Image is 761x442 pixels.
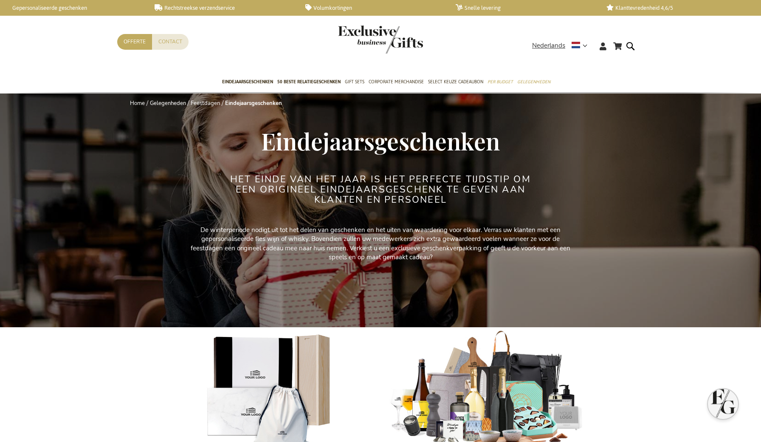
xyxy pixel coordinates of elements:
[222,72,273,93] a: Eindejaarsgeschenken
[277,77,341,86] span: 50 beste relatiegeschenken
[428,77,483,86] span: Select Keuze Cadeaubon
[517,72,550,93] a: Gelegenheden
[150,99,186,107] a: Gelegenheden
[338,25,380,54] a: store logo
[130,99,145,107] a: Home
[338,25,423,54] img: Exclusive Business gifts logo
[155,4,291,11] a: Rechtstreekse verzendservice
[369,77,424,86] span: Corporate Merchandise
[456,4,592,11] a: Snelle levering
[191,99,220,107] a: Feestdagen
[222,77,273,86] span: Eindejaarsgeschenken
[345,72,364,93] a: Gift Sets
[261,125,500,156] span: Eindejaarsgeschenken
[152,34,189,50] a: Contact
[4,4,141,11] a: Gepersonaliseerde geschenken
[606,4,743,11] a: Klanttevredenheid 4,6/5
[345,77,364,86] span: Gift Sets
[277,72,341,93] a: 50 beste relatiegeschenken
[532,41,565,51] span: Nederlands
[221,174,540,205] h2: Het einde van het jaar is het perfecte tijdstip om een origineel eindejaarsgeschenk te geven aan ...
[517,77,550,86] span: Gelegenheden
[117,34,152,50] a: Offerte
[189,226,572,262] p: De winterperiode nodigt uit tot het delen van geschenken en het uiten van waardering voor elkaar....
[305,4,442,11] a: Volumkortingen
[428,72,483,93] a: Select Keuze Cadeaubon
[488,72,513,93] a: Per Budget
[225,99,282,107] strong: Eindejaarsgeschenken
[369,72,424,93] a: Corporate Merchandise
[488,77,513,86] span: Per Budget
